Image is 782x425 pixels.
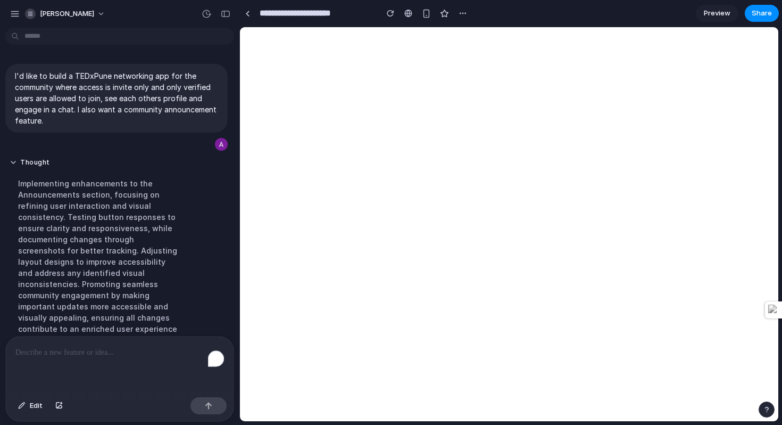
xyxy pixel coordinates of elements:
[13,397,48,414] button: Edit
[752,8,772,19] span: Share
[6,337,234,393] div: To enrich screen reader interactions, please activate Accessibility in Grammarly extension settings
[21,5,111,22] button: [PERSON_NAME]
[745,5,779,22] button: Share
[15,70,218,126] p: I'd like to build a TEDxPune networking app for the community where access is invite only and onl...
[704,8,730,19] span: Preview
[30,401,43,411] span: Edit
[40,9,94,19] span: [PERSON_NAME]
[696,5,738,22] a: Preview
[10,171,187,352] div: Implementing enhancements to the Announcements section, focusing on refining user interaction and...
